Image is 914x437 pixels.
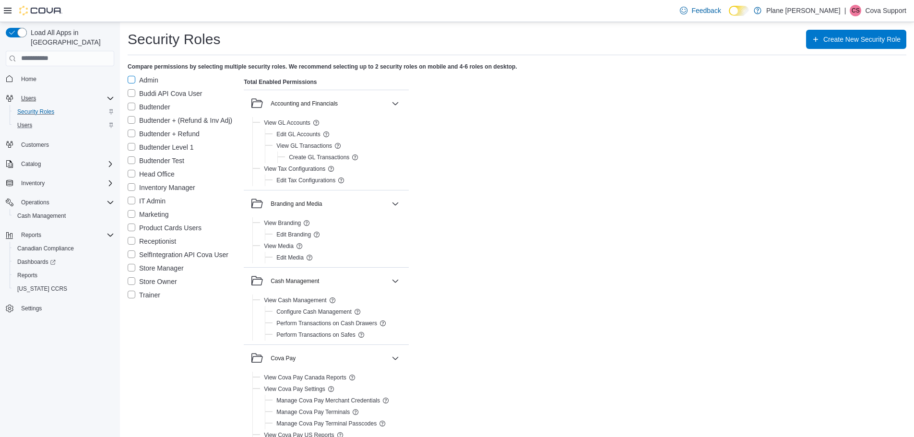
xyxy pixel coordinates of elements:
[128,142,194,153] label: Budtender Level 1
[17,285,67,293] span: [US_STATE] CCRS
[251,275,388,287] button: Cash Management
[2,228,118,242] button: Reports
[128,30,220,49] h1: Security Roles
[17,73,40,85] a: Home
[823,35,901,44] span: Create New Security Role
[21,75,36,83] span: Home
[276,252,304,263] button: Edit Media
[128,155,184,166] label: Budtender Test
[6,68,114,341] nav: Complex example
[128,128,200,140] label: Budtender + Refund
[271,200,322,208] div: Branding and Media
[276,308,352,316] span: Configure Cash Management
[264,240,294,252] button: View Media
[128,236,176,247] label: Receptionist
[13,210,114,222] span: Cash Management
[13,270,41,281] a: Reports
[289,154,349,161] span: Create GL Transactions
[13,283,114,295] span: Washington CCRS
[27,28,114,47] span: Load All Apps in [GEOGRAPHIC_DATA]
[17,158,114,170] span: Catalog
[264,242,294,250] span: View Media
[128,195,166,207] label: IT Admin
[264,119,310,127] span: View GL Accounts
[21,305,42,312] span: Settings
[276,397,380,404] span: Manage Cova Pay Merchant Credentials
[21,94,36,102] span: Users
[13,106,114,118] span: Security Roles
[276,420,377,427] span: Manage Cova Pay Terminal Passcodes
[17,121,32,129] span: Users
[2,72,118,86] button: Home
[264,296,326,304] span: View Cash Management
[251,198,388,210] button: Branding and Media
[276,130,320,138] span: Edit GL Accounts
[17,139,53,151] a: Customers
[17,229,45,241] button: Reports
[289,152,349,163] button: Create GL Transactions
[128,115,232,126] label: Budtender + (Refund & Inv Adj)
[17,302,114,314] span: Settings
[264,372,346,383] button: View Cova Pay Canada Reports
[271,277,319,285] div: Cash Management
[17,197,53,208] button: Operations
[128,88,202,99] label: Buddi API Cova User
[10,118,118,132] button: Users
[17,245,74,252] span: Canadian Compliance
[17,93,40,104] button: Users
[21,141,49,149] span: Customers
[264,163,325,175] button: View Tax Configurations
[276,175,335,186] button: Edit Tax Configurations
[21,231,41,239] span: Reports
[128,168,175,180] label: Head Office
[17,93,114,104] span: Users
[852,5,860,16] span: CS
[21,160,41,168] span: Catalog
[676,1,724,20] a: Feedback
[13,270,114,281] span: Reports
[264,295,326,306] button: View Cash Management
[729,6,749,16] input: Dark Mode
[17,258,56,266] span: Dashboards
[2,138,118,152] button: Customers
[276,306,352,318] button: Configure Cash Management
[10,105,118,118] button: Security Roles
[128,101,170,113] label: Budtender
[850,5,861,16] div: Cova Support
[128,63,906,71] h4: Compare permissions by selecting multiple security roles. We recommend selecting up to 2 security...
[806,30,906,49] button: Create New Security Role
[276,408,350,416] span: Manage Cova Pay Terminals
[17,177,114,189] span: Inventory
[244,295,409,344] div: Cash Management
[264,117,310,129] button: View GL Accounts
[128,182,195,193] label: Inventory Manager
[251,98,388,109] button: Accounting and Financials
[276,231,311,238] span: Edit Branding
[264,383,325,395] button: View Cova Pay Settings
[865,5,906,16] p: Cova Support
[128,222,202,234] label: Product Cards Users
[271,354,296,362] div: Cova Pay
[10,269,118,282] button: Reports
[276,177,335,184] span: Edit Tax Configurations
[264,374,346,381] span: View Cova Pay Canada Reports
[264,217,301,229] button: View Branding
[13,283,71,295] a: [US_STATE] CCRS
[244,78,317,86] h4: Total Enabled Permissions
[251,353,388,364] button: Cova Pay
[17,139,114,151] span: Customers
[19,6,62,15] img: Cova
[2,177,118,190] button: Inventory
[13,256,59,268] a: Dashboards
[390,353,401,364] button: Cova Pay
[766,5,841,16] p: Plane [PERSON_NAME]
[276,318,377,329] button: Perform Transactions on Cash Drawers
[244,217,409,267] div: Branding and Media
[10,282,118,295] button: [US_STATE] CCRS
[21,179,45,187] span: Inventory
[10,255,118,269] a: Dashboards
[13,243,114,254] span: Canadian Compliance
[264,385,325,393] span: View Cova Pay Settings
[128,249,228,260] label: SelfIntegration API Cova User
